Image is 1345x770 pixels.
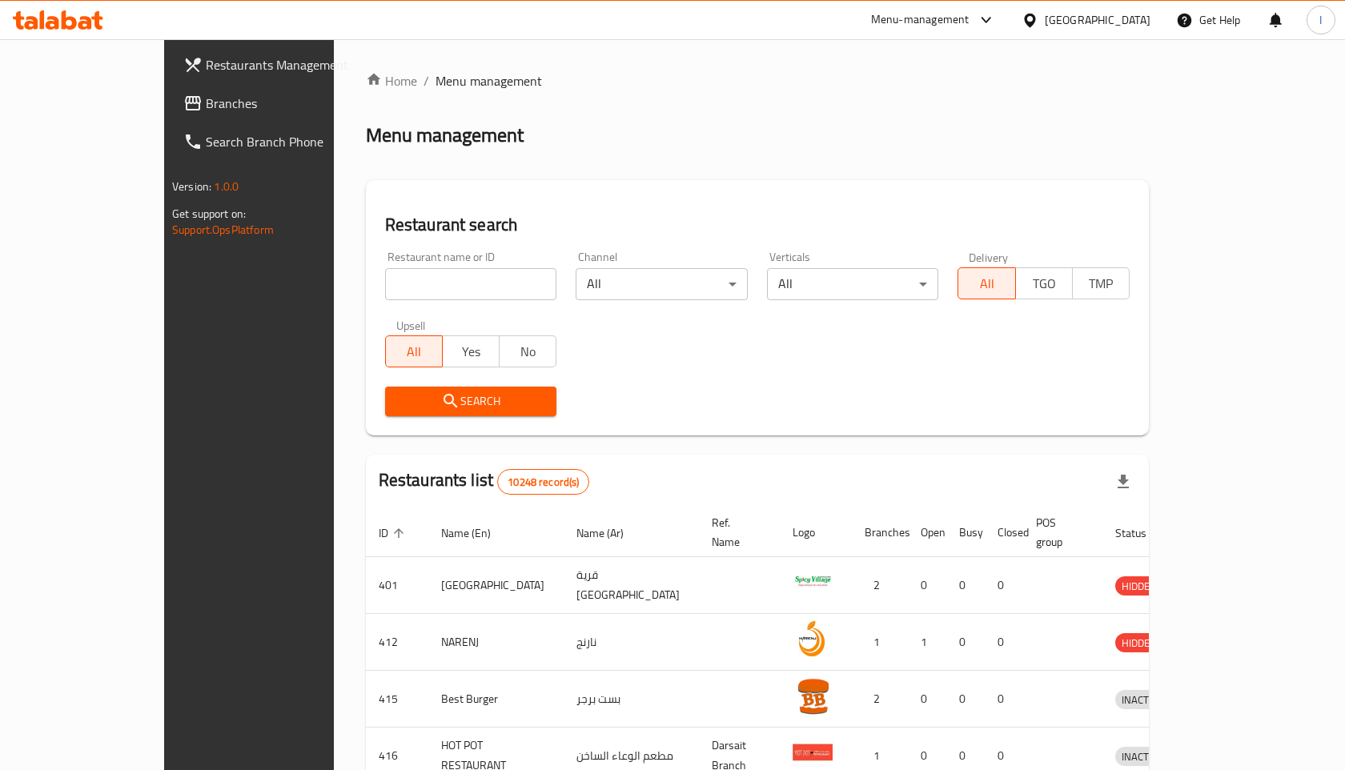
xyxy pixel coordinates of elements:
[946,557,985,614] td: 0
[793,619,833,659] img: NARENJ
[428,614,564,671] td: NARENJ
[366,71,417,90] a: Home
[424,71,429,90] li: /
[1115,577,1163,596] span: HIDDEN
[379,523,409,543] span: ID
[428,557,564,614] td: [GEOGRAPHIC_DATA]
[379,468,590,495] h2: Restaurants list
[1115,634,1163,652] span: HIDDEN
[985,614,1023,671] td: 0
[1022,272,1066,295] span: TGO
[172,219,274,240] a: Support.OpsPlatform
[1104,463,1142,501] div: Export file
[1115,633,1163,652] div: HIDDEN
[576,268,748,300] div: All
[1115,691,1170,709] span: INACTIVE
[498,475,588,490] span: 10248 record(s)
[946,508,985,557] th: Busy
[908,557,946,614] td: 0
[852,671,908,728] td: 2
[576,523,644,543] span: Name (Ar)
[398,391,544,411] span: Search
[396,319,426,331] label: Upsell
[366,557,428,614] td: 401
[958,267,1015,299] button: All
[767,268,939,300] div: All
[564,614,699,671] td: نارنج
[871,10,970,30] div: Menu-management
[946,671,985,728] td: 0
[442,335,500,367] button: Yes
[965,272,1009,295] span: All
[366,614,428,671] td: 412
[793,562,833,602] img: Spicy Village
[908,614,946,671] td: 1
[366,671,428,728] td: 415
[385,335,443,367] button: All
[985,671,1023,728] td: 0
[366,122,524,148] h2: Menu management
[1015,267,1073,299] button: TGO
[1045,11,1150,29] div: [GEOGRAPHIC_DATA]
[1319,11,1322,29] span: I
[497,469,589,495] div: Total records count
[793,676,833,716] img: Best Burger
[1115,523,1167,543] span: Status
[852,508,908,557] th: Branches
[1079,272,1123,295] span: TMP
[1115,747,1170,766] div: INACTIVE
[392,340,436,363] span: All
[985,508,1023,557] th: Closed
[908,508,946,557] th: Open
[1115,748,1170,766] span: INACTIVE
[985,557,1023,614] td: 0
[436,71,542,90] span: Menu management
[385,387,557,416] button: Search
[385,213,1130,237] h2: Restaurant search
[1036,513,1083,551] span: POS group
[780,508,852,557] th: Logo
[441,523,512,543] span: Name (En)
[564,671,699,728] td: بست برجر
[969,251,1009,263] label: Delivery
[564,557,699,614] td: قرية [GEOGRAPHIC_DATA]
[449,340,493,363] span: Yes
[499,335,556,367] button: No
[366,71,1149,90] nav: breadcrumb
[385,268,557,300] input: Search for restaurant name or ID..
[852,557,908,614] td: 2
[1115,690,1170,709] div: INACTIVE
[712,513,761,551] span: Ref. Name
[171,122,389,161] a: Search Branch Phone
[206,55,376,74] span: Restaurants Management
[171,84,389,122] a: Branches
[946,614,985,671] td: 0
[214,176,239,197] span: 1.0.0
[1072,267,1130,299] button: TMP
[428,671,564,728] td: Best Burger
[506,340,550,363] span: No
[171,46,389,84] a: Restaurants Management
[172,176,211,197] span: Version:
[172,203,246,224] span: Get support on:
[206,94,376,113] span: Branches
[908,671,946,728] td: 0
[852,614,908,671] td: 1
[206,132,376,151] span: Search Branch Phone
